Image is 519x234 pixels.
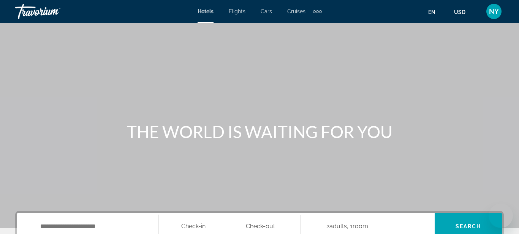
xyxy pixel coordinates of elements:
[329,223,347,230] span: Adults
[347,221,368,232] span: , 1
[489,204,513,228] iframe: Кнопка запуска окна обмена сообщениями
[15,2,91,21] a: Travorium
[454,6,473,18] button: Change currency
[353,223,368,230] span: Room
[229,8,245,14] a: Flights
[326,221,347,232] span: 2
[428,6,443,18] button: Change language
[484,3,504,19] button: User Menu
[117,122,402,142] h1: THE WORLD IS WAITING FOR YOU
[454,9,465,15] span: USD
[489,8,499,15] span: NY
[313,5,322,18] button: Extra navigation items
[456,223,481,229] span: Search
[428,9,435,15] span: en
[287,8,305,14] a: Cruises
[198,8,214,14] a: Hotels
[261,8,272,14] a: Cars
